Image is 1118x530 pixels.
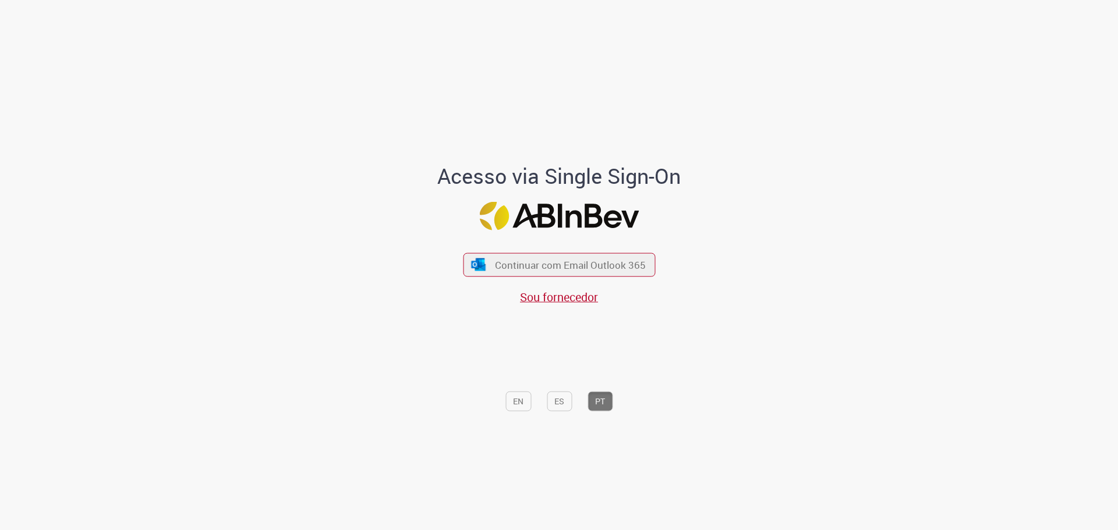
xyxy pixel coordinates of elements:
h1: Acesso via Single Sign-On [398,165,721,188]
span: Continuar com Email Outlook 365 [495,258,646,272]
img: Logo ABInBev [479,201,639,230]
button: EN [505,391,531,411]
img: ícone Azure/Microsoft 360 [470,258,487,271]
button: ícone Azure/Microsoft 360 Continuar com Email Outlook 365 [463,252,655,276]
button: ES [547,391,572,411]
button: PT [588,391,613,411]
a: Sou fornecedor [520,289,598,305]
